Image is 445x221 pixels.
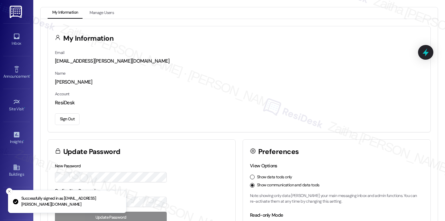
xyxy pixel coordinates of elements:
button: Sign Out [55,113,80,125]
button: My Information [48,7,83,19]
label: Email [55,50,64,55]
span: • [23,138,24,143]
span: • [24,106,25,110]
label: Read-only Mode [250,212,283,218]
div: [PERSON_NAME] [55,79,423,86]
label: View Options [250,163,277,169]
label: New Password [55,163,81,169]
a: Inbox [3,31,30,49]
a: Leads [3,195,30,213]
p: Successfully signed in as [EMAIL_ADDRESS][PERSON_NAME][DOMAIN_NAME] [21,196,121,207]
label: Name [55,71,66,76]
a: Site Visit • [3,96,30,114]
label: Account [55,91,70,97]
a: Buildings [3,162,30,180]
a: Insights • [3,129,30,147]
div: [EMAIL_ADDRESS][PERSON_NAME][DOMAIN_NAME] [55,58,423,65]
h3: Update Password [63,148,120,155]
h3: Preferences [258,148,299,155]
label: Show communication and data tools [257,182,320,188]
button: Close toast [6,188,13,195]
button: Manage Users [85,7,118,19]
img: ResiDesk Logo [10,6,23,18]
h3: My Information [63,35,114,42]
label: Show data tools only [257,174,292,180]
div: ResiDesk [55,99,423,106]
p: Note: showing only data [PERSON_NAME] your main messaging inbox and admin functions. You can re-a... [250,193,423,205]
span: • [30,73,31,78]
